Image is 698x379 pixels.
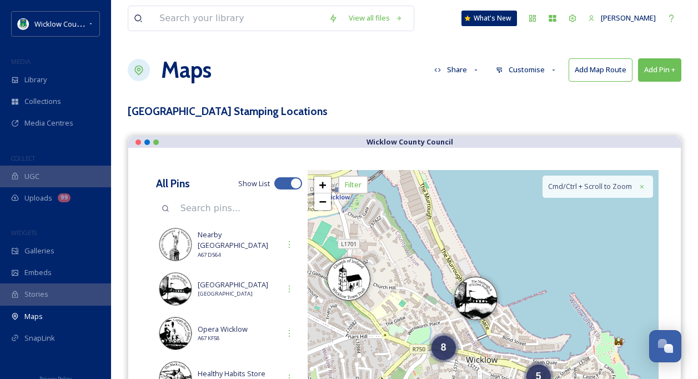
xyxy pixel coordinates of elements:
span: [GEOGRAPHIC_DATA] [198,290,279,298]
span: Nearby [GEOGRAPHIC_DATA] [198,230,279,251]
a: Zoom in [314,177,331,193]
span: 8 [441,342,446,353]
img: a04d2044-cc6d-41d3-9b7b-1d0aca48cac6.jpg [159,317,192,350]
span: Opera Wicklow [198,324,279,335]
span: Galleries [24,246,54,256]
span: Cmd/Ctrl + Scroll to Zoom [548,181,632,192]
div: 99 [58,193,71,202]
span: Show List [238,178,270,189]
span: Maps [24,311,43,322]
a: [PERSON_NAME] [582,7,661,29]
span: A67 KF58 [198,335,279,342]
span: Stories [24,289,48,300]
span: A67 D564 [198,251,279,259]
a: View all files [343,7,408,29]
span: Uploads [24,193,52,203]
div: 8 [431,336,456,360]
span: [PERSON_NAME] [601,13,656,23]
input: Search your library [154,6,323,31]
span: − [319,195,327,208]
strong: Wicklow County Council [366,137,453,147]
span: MEDIA [11,57,31,66]
h3: All Pins [156,176,190,192]
span: Embeds [24,267,52,278]
a: What's New [461,11,517,26]
span: UGC [24,171,39,182]
span: WIDGETS [11,228,37,237]
button: Add Pin + [638,58,681,81]
button: Share [429,59,485,81]
a: Maps [161,53,212,87]
img: download%20(9).png [18,18,29,29]
span: Library [24,74,47,85]
button: Customise [490,59,563,81]
span: Wicklow County Council [34,18,113,29]
span: Collections [24,96,61,107]
a: Zoom out [314,193,331,210]
span: COLLECT [11,154,35,162]
img: 0b47b2e8-b6f4-4ca1-b408-35c36060732a.jpg [159,272,192,306]
h3: [GEOGRAPHIC_DATA] Stamping Locations [128,103,328,119]
span: Healthy Habits Store [198,368,279,379]
span: + [319,178,327,192]
input: Search pins... [175,196,302,221]
div: Filter [338,176,368,194]
span: SnapLink [24,333,55,343]
span: [GEOGRAPHIC_DATA] [198,280,279,290]
button: Open Chat [649,330,681,362]
img: 76418f34-dbad-48c1-89c7-639441c16e74.jpg [159,228,192,261]
button: Add Map Route [569,58,632,81]
span: Media Centres [24,118,73,128]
